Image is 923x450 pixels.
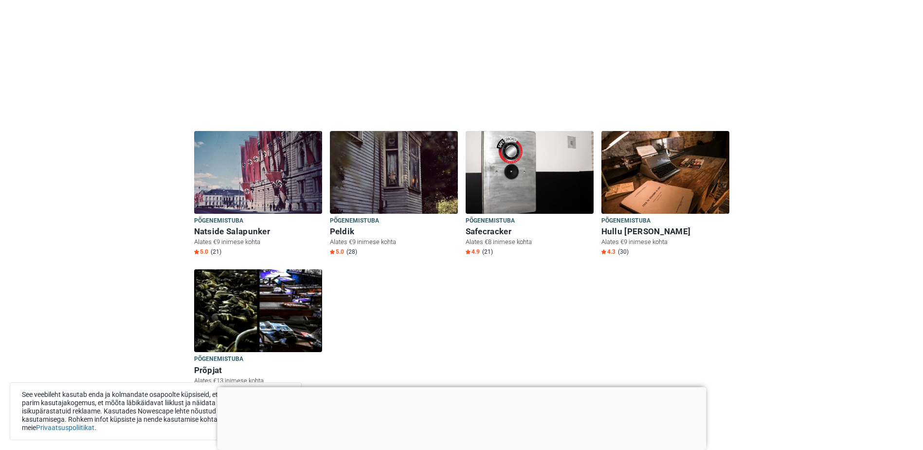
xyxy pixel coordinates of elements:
p: Alates €13 inimese kohta [194,376,322,385]
span: (30) [618,248,629,256]
img: Safecracker [466,131,594,214]
div: See veebileht kasutab enda ja kolmandate osapoolte küpsiseid, et tuua sinuni parim kasutajakogemu... [10,382,302,440]
span: Põgenemistuba [330,216,380,226]
span: Põgenemistuba [194,354,244,365]
img: Peldik [330,131,458,214]
img: Star [601,249,606,254]
span: 4.9 [466,248,480,256]
h6: Peldik [330,226,458,237]
img: Prõpjat [194,269,322,352]
img: Star [330,249,335,254]
a: Prõpjat Põgenemistuba Prõpjat Alates €13 inimese kohta Star4.1 (50) [194,269,322,396]
span: Põgenemistuba [466,216,515,226]
span: (28) [346,248,357,256]
span: Põgenemistuba [601,216,651,226]
span: (21) [482,248,493,256]
p: Alates €8 inimese kohta [466,238,594,246]
p: Alates €9 inimese kohta [194,238,322,246]
h6: Natside Salapunker [194,226,322,237]
a: Natside Salapunker Põgenemistuba Natside Salapunker Alates €9 inimese kohta Star5.0 (21) [194,131,322,258]
img: Star [466,249,471,254]
h6: Hullu [PERSON_NAME] [601,226,729,237]
span: 5.0 [330,248,344,256]
img: Natside Salapunker [194,131,322,214]
a: Hullu Kelder Põgenemistuba Hullu [PERSON_NAME] Alates €9 inimese kohta Star4.3 (30) [601,131,729,258]
a: Privaatsuspoliitikat [36,424,94,431]
span: 5.0 [194,248,208,256]
span: 4.3 [601,248,615,256]
span: (21) [211,248,221,256]
a: Safecracker Põgenemistuba Safecracker Alates €8 inimese kohta Star4.9 (21) [466,131,594,258]
a: Peldik Põgenemistuba Peldik Alates €9 inimese kohta Star5.0 (28) [330,131,458,258]
p: Alates €9 inimese kohta [601,238,729,246]
p: Alates €9 inimese kohta [330,238,458,246]
iframe: Advertisement [217,387,706,448]
h6: Prõpjat [194,365,322,375]
h6: Safecracker [466,226,594,237]
img: Star [194,249,199,254]
span: Põgenemistuba [194,216,244,226]
img: Hullu Kelder [601,131,729,214]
